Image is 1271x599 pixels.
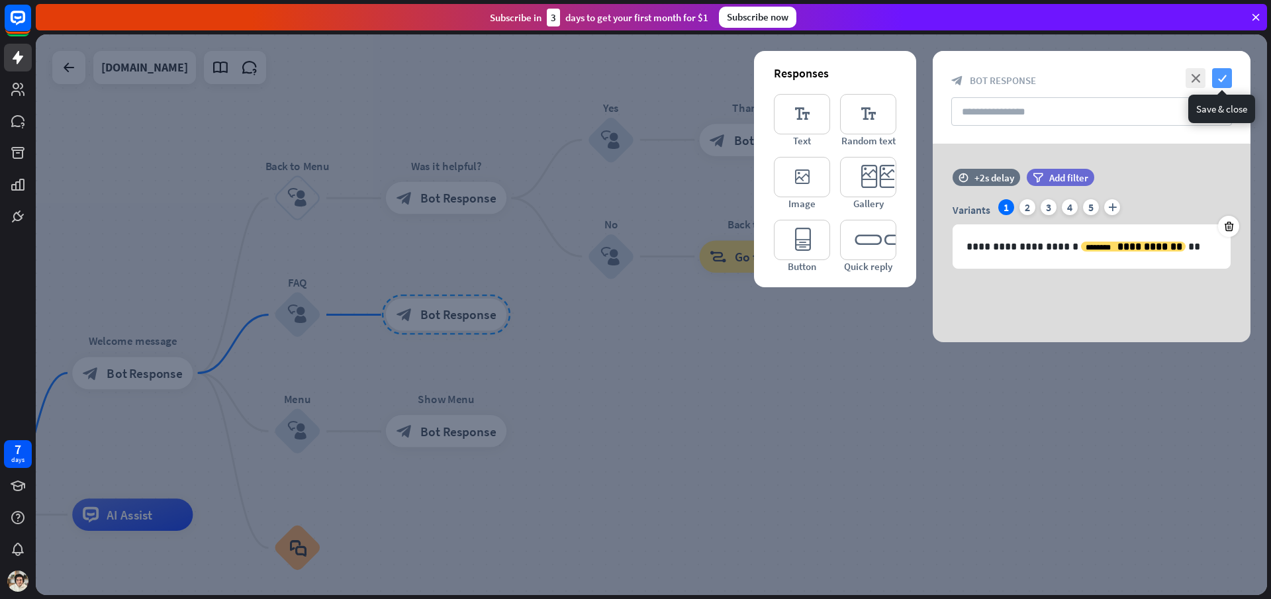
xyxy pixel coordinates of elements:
[1019,199,1035,215] div: 2
[1041,199,1057,215] div: 3
[951,75,963,87] i: block_bot_response
[970,74,1036,87] span: Bot Response
[15,443,21,455] div: 7
[11,5,50,45] button: Open LiveChat chat widget
[974,171,1014,184] div: +2s delay
[959,173,968,182] i: time
[547,9,560,26] div: 3
[1104,199,1120,215] i: plus
[719,7,796,28] div: Subscribe now
[11,455,24,465] div: days
[1186,68,1205,88] i: close
[4,440,32,468] a: 7 days
[953,203,990,216] span: Variants
[998,199,1014,215] div: 1
[1049,171,1088,184] span: Add filter
[1062,199,1078,215] div: 4
[1212,68,1232,88] i: check
[490,9,708,26] div: Subscribe in days to get your first month for $1
[1083,199,1099,215] div: 5
[1033,173,1043,183] i: filter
